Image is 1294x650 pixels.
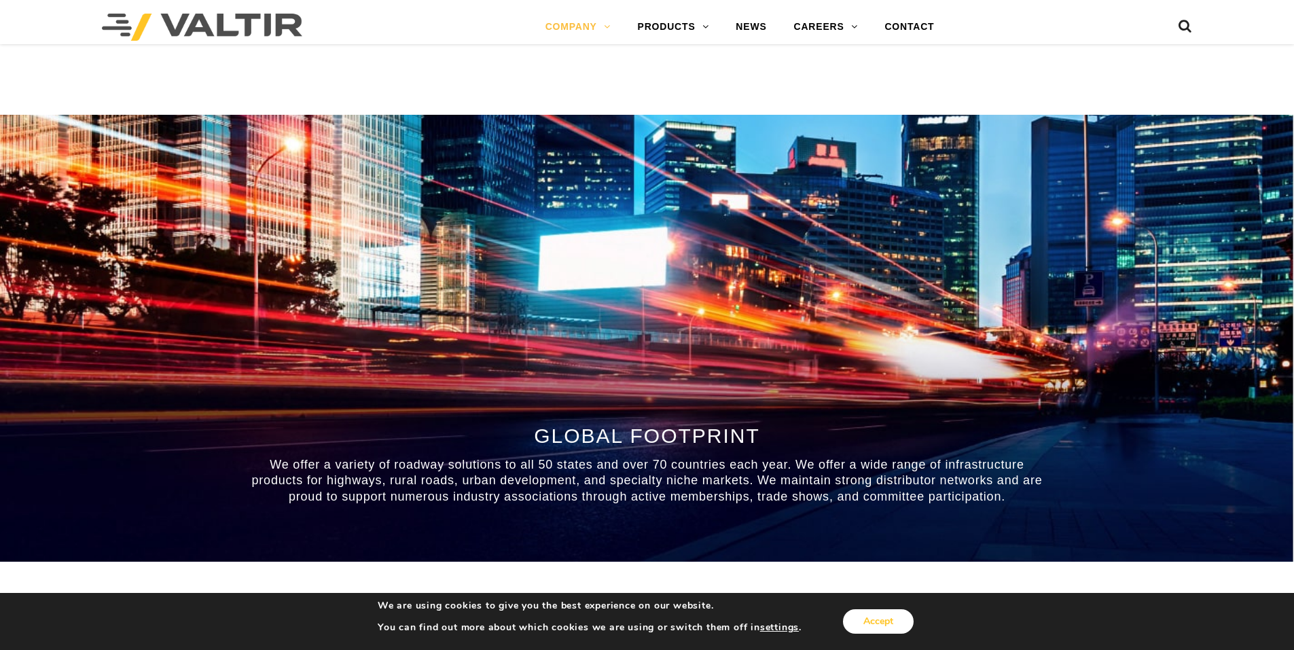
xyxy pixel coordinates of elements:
[722,14,780,41] a: NEWS
[871,14,948,41] a: CONTACT
[378,600,802,612] p: We are using cookies to give you the best experience on our website.
[252,458,1043,503] span: We offer a variety of roadway solutions to all 50 states and over 70 countries each year. We offe...
[780,14,871,41] a: CAREERS
[532,14,624,41] a: COMPANY
[624,14,723,41] a: PRODUCTS
[378,621,802,634] p: You can find out more about which cookies we are using or switch them off in .
[102,14,302,41] img: Valtir
[760,621,799,634] button: settings
[843,609,914,634] button: Accept
[534,425,760,447] span: GLOBAL FOOTPRINT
